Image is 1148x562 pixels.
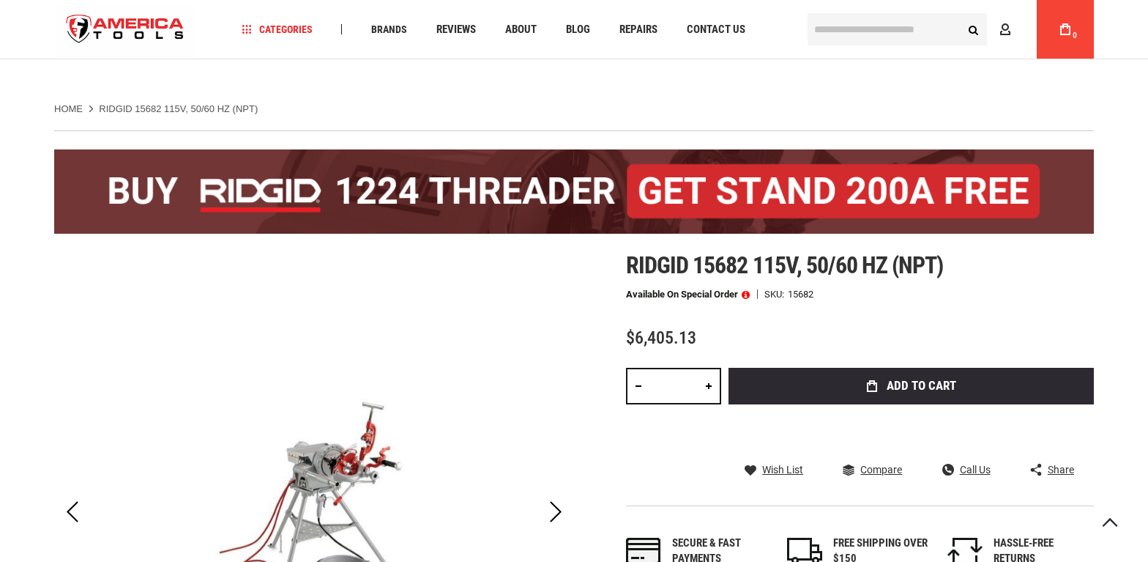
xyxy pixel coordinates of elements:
[236,20,319,40] a: Categories
[242,24,313,34] span: Categories
[99,103,258,114] strong: RIDGID 15682 115V, 50/60 HZ (NPT)
[728,368,1094,404] button: Add to Cart
[626,251,943,279] span: Ridgid 15682 115v, 50/60 hz (npt)
[788,289,813,299] div: 15682
[745,463,803,476] a: Wish List
[887,380,956,392] span: Add to Cart
[365,20,414,40] a: Brands
[843,463,902,476] a: Compare
[54,2,196,57] a: store logo
[1073,32,1077,40] span: 0
[687,24,745,35] span: Contact Us
[430,20,482,40] a: Reviews
[626,328,696,348] span: $6,405.13
[726,409,1097,451] iframe: Secure express checkout frame
[960,465,991,475] span: Call Us
[499,20,543,40] a: About
[762,465,803,475] span: Wish List
[860,465,902,475] span: Compare
[371,24,407,34] span: Brands
[54,149,1094,234] img: BOGO: Buy the RIDGID® 1224 Threader (26092), get the 92467 200A Stand FREE!
[959,15,987,43] button: Search
[613,20,664,40] a: Repairs
[626,289,750,300] p: Available on Special Order
[54,103,83,116] a: Home
[566,24,590,35] span: Blog
[54,2,196,57] img: America Tools
[942,463,991,476] a: Call Us
[764,289,788,299] strong: SKU
[505,24,537,35] span: About
[619,24,657,35] span: Repairs
[680,20,752,40] a: Contact Us
[1048,465,1074,475] span: Share
[559,20,597,40] a: Blog
[436,24,476,35] span: Reviews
